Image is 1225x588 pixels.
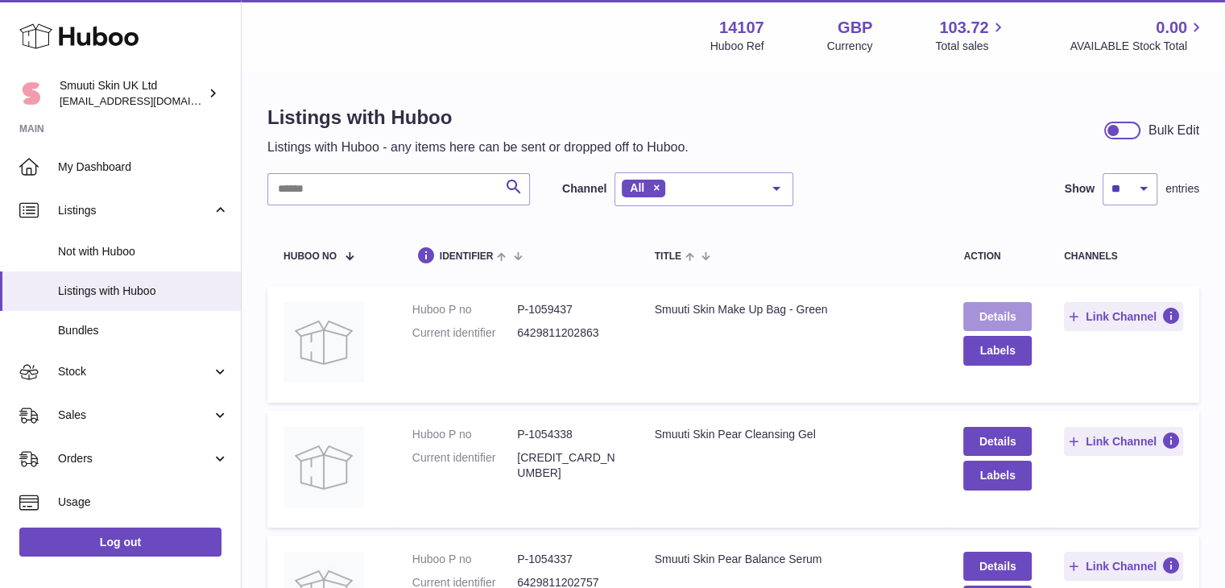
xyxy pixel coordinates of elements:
[517,450,622,481] dd: [CREDIT_CARD_NUMBER]
[1064,302,1183,331] button: Link Channel
[412,552,517,567] dt: Huboo P no
[19,528,221,557] a: Log out
[517,325,622,341] dd: 6429811202863
[719,17,764,39] strong: 14107
[283,302,364,383] img: Smuuti Skin Make Up Bag - Green
[58,159,229,175] span: My Dashboard
[1064,251,1183,262] div: channels
[1156,17,1187,39] span: 0.00
[935,39,1007,54] span: Total sales
[935,17,1007,54] a: 103.72 Total sales
[1065,181,1095,197] label: Show
[517,302,622,317] dd: P-1059437
[283,251,337,262] span: Huboo no
[267,139,689,156] p: Listings with Huboo - any items here can be sent or dropped off to Huboo.
[60,94,237,107] span: [EMAIL_ADDRESS][DOMAIN_NAME]
[58,203,212,218] span: Listings
[939,17,988,39] span: 103.72
[562,181,606,197] label: Channel
[58,451,212,466] span: Orders
[1148,122,1199,139] div: Bulk Edit
[827,39,873,54] div: Currency
[838,17,872,39] strong: GBP
[1070,17,1206,54] a: 0.00 AVAILABLE Stock Total
[412,302,517,317] dt: Huboo P no
[1165,181,1199,197] span: entries
[963,461,1031,490] button: Labels
[655,427,932,442] div: Smuuti Skin Pear Cleansing Gel
[963,251,1031,262] div: action
[1086,559,1157,574] span: Link Channel
[440,251,494,262] span: identifier
[58,408,212,423] span: Sales
[412,450,517,481] dt: Current identifier
[963,427,1031,456] a: Details
[1086,434,1157,449] span: Link Channel
[1064,552,1183,581] button: Link Channel
[630,181,644,194] span: All
[963,552,1031,581] a: Details
[1064,427,1183,456] button: Link Channel
[283,427,364,507] img: Smuuti Skin Pear Cleansing Gel
[58,495,229,510] span: Usage
[655,251,681,262] span: title
[19,81,43,106] img: Paivi.korvela@gmail.com
[655,552,932,567] div: Smuuti Skin Pear Balance Serum
[517,552,622,567] dd: P-1054337
[267,105,689,130] h1: Listings with Huboo
[1070,39,1206,54] span: AVAILABLE Stock Total
[1086,309,1157,324] span: Link Channel
[963,302,1031,331] a: Details
[963,336,1031,365] button: Labels
[412,325,517,341] dt: Current identifier
[710,39,764,54] div: Huboo Ref
[58,364,212,379] span: Stock
[58,323,229,338] span: Bundles
[412,427,517,442] dt: Huboo P no
[58,284,229,299] span: Listings with Huboo
[517,427,622,442] dd: P-1054338
[60,78,205,109] div: Smuuti Skin UK Ltd
[58,244,229,259] span: Not with Huboo
[655,302,932,317] div: Smuuti Skin Make Up Bag - Green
